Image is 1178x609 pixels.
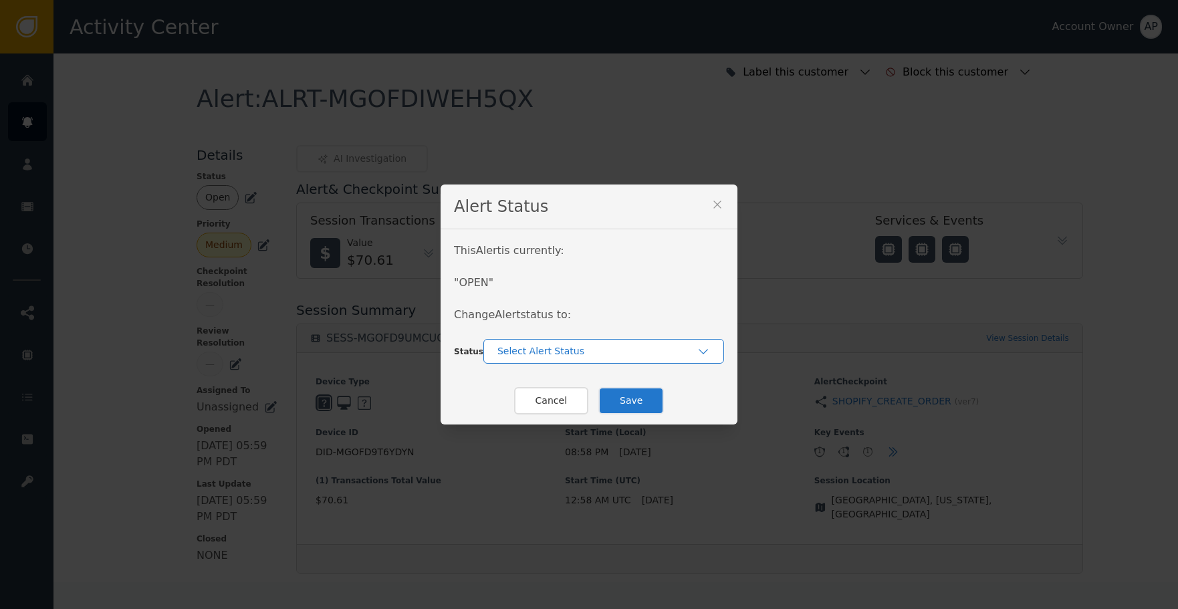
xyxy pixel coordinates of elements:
span: Status [454,347,483,356]
div: Select Alert Status [497,344,697,358]
span: " OPEN " [454,276,493,289]
span: Change Alert status to: [454,308,571,321]
button: Select Alert Status [483,339,724,364]
span: This Alert is currently: [454,244,564,257]
button: Cancel [514,387,588,414]
button: Save [598,387,664,414]
div: Alert Status [441,185,737,229]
